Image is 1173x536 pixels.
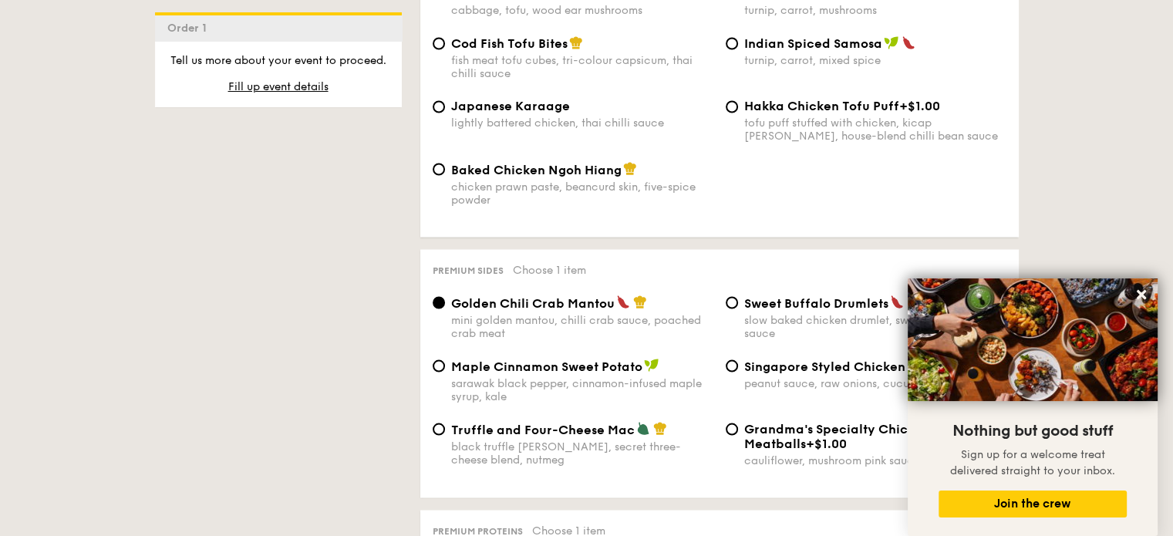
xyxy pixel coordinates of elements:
img: DSC07876-Edit02-Large.jpeg [908,278,1158,401]
span: Sweet Buffalo Drumlets [744,295,888,310]
img: icon-spicy.37a8142b.svg [616,295,630,308]
input: Baked Chicken Ngoh Hiangchicken prawn paste, beancurd skin, five-spice powder [433,163,445,175]
img: icon-spicy.37a8142b.svg [902,35,915,49]
div: lightly battered chicken, thai chilli sauce [451,116,713,130]
span: Fill up event details [228,80,329,93]
input: Indian Spiced Samosaturnip, carrot, mixed spice [726,37,738,49]
div: turnip, carrot, mushrooms [744,4,1006,17]
img: icon-chef-hat.a58ddaea.svg [633,295,647,308]
span: Golden Chili Crab Mantou [451,295,615,310]
span: Hakka Chicken Tofu Puff [744,99,899,113]
img: icon-vegan.f8ff3823.svg [644,358,659,372]
div: peanut sauce, raw onions, cucumber [744,376,1006,389]
span: +$1.00 [899,99,940,113]
div: sarawak black pepper, cinnamon-infused maple syrup, kale [451,376,713,403]
span: Singapore Styled Chicken Satay [744,359,945,373]
input: Hakka Chicken Tofu Puff+$1.00tofu puff stuffed with chicken, kicap [PERSON_NAME], house-blend chi... [726,100,738,113]
div: black truffle [PERSON_NAME], secret three-cheese blend, nutmeg [451,440,713,466]
input: Japanese Karaagelightly battered chicken, thai chilli sauce [433,100,445,113]
img: icon-vegetarian.fe4039eb.svg [636,421,650,435]
span: Baked Chicken Ngoh Hiang [451,162,622,177]
img: icon-spicy.37a8142b.svg [890,295,904,308]
button: Close [1129,282,1154,307]
span: Sign up for a welcome treat delivered straight to your inbox. [950,448,1115,477]
span: Japanese Karaage [451,99,570,113]
input: Cod Fish Tofu Bitesfish meat tofu cubes, tri-colour capsicum, thai chilli sauce [433,37,445,49]
span: Indian Spiced Samosa [744,36,882,51]
div: mini golden mantou, chilli crab sauce, poached crab meat [451,313,713,339]
div: cauliflower, mushroom pink sauce [744,453,1006,467]
div: slow baked chicken drumlet, sweet and spicy sauce [744,313,1006,339]
img: icon-vegan.f8ff3823.svg [884,35,899,49]
p: Tell us more about your event to proceed. [167,53,389,69]
input: Truffle and Four-Cheese Macblack truffle [PERSON_NAME], secret three-cheese blend, nutmeg [433,423,445,435]
span: Cod Fish Tofu Bites [451,36,568,51]
span: Truffle and Four-Cheese Mac [451,422,635,437]
input: Singapore Styled Chicken Sataypeanut sauce, raw onions, cucumber [726,359,738,372]
div: cabbage, tofu, wood ear mushrooms [451,4,713,17]
div: chicken prawn paste, beancurd skin, five-spice powder [451,180,713,206]
input: Maple Cinnamon Sweet Potatosarawak black pepper, cinnamon-infused maple syrup, kale [433,359,445,372]
input: Sweet Buffalo Drumletsslow baked chicken drumlet, sweet and spicy sauce [726,296,738,308]
div: fish meat tofu cubes, tri-colour capsicum, thai chilli sauce [451,54,713,80]
span: Order 1 [167,22,213,35]
img: icon-chef-hat.a58ddaea.svg [569,35,583,49]
div: tofu puff stuffed with chicken, kicap [PERSON_NAME], house-blend chilli bean sauce [744,116,1006,143]
input: Grandma's Specialty Chicken Meatballs+$1.00cauliflower, mushroom pink sauce [726,423,738,435]
span: Maple Cinnamon Sweet Potato [451,359,642,373]
input: Golden Chili Crab Mantoumini golden mantou, chilli crab sauce, poached crab meat [433,296,445,308]
span: +$1.00 [806,436,847,450]
span: Premium sides [433,265,504,275]
span: Nothing but good stuff [952,422,1113,440]
img: icon-chef-hat.a58ddaea.svg [623,161,637,175]
span: Choose 1 item [513,263,586,276]
button: Join the crew [939,490,1127,517]
div: turnip, carrot, mixed spice [744,54,1006,67]
img: icon-chef-hat.a58ddaea.svg [653,421,667,435]
span: Grandma's Specialty Chicken Meatballs [744,421,930,450]
span: Premium proteins [433,525,523,536]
